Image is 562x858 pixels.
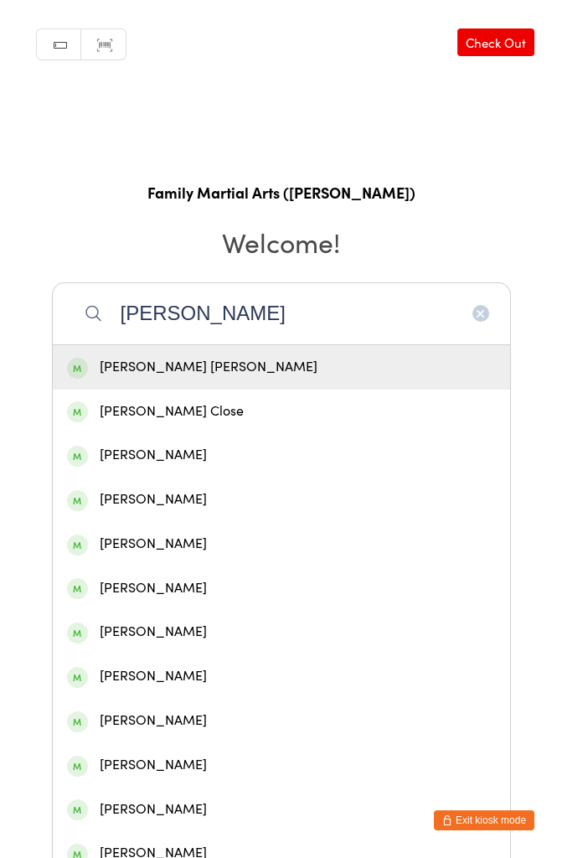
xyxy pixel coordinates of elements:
[67,577,496,600] div: [PERSON_NAME]
[67,710,496,732] div: [PERSON_NAME]
[52,282,511,344] input: Search
[17,182,545,203] h1: Family Martial Arts ([PERSON_NAME])
[67,488,496,511] div: [PERSON_NAME]
[457,28,534,56] a: Check Out
[67,401,496,423] div: [PERSON_NAME] Close
[17,223,545,261] h2: Welcome!
[67,754,496,777] div: [PERSON_NAME]
[67,621,496,643] div: [PERSON_NAME]
[434,810,534,830] button: Exit kiosk mode
[67,665,496,688] div: [PERSON_NAME]
[67,444,496,467] div: [PERSON_NAME]
[67,533,496,556] div: [PERSON_NAME]
[67,799,496,821] div: [PERSON_NAME]
[67,356,496,379] div: [PERSON_NAME] [PERSON_NAME]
